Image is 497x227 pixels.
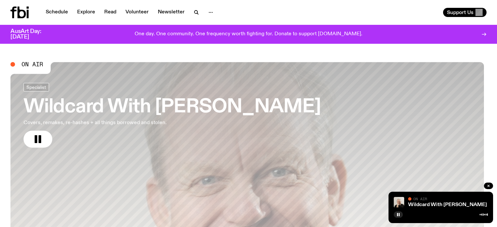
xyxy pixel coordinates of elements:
[135,31,362,37] p: One day. One community. One frequency worth fighting for. Donate to support [DOMAIN_NAME].
[443,8,487,17] button: Support Us
[10,29,52,40] h3: AusArt Day: [DATE]
[24,83,321,148] a: Wildcard With [PERSON_NAME]Covers, remakes, re-hashes + all things borrowed and stolen.
[394,197,404,207] img: Stuart is smiling charmingly, wearing a black t-shirt against a stark white background.
[100,8,120,17] a: Read
[122,8,153,17] a: Volunteer
[24,83,49,91] a: Specialist
[42,8,72,17] a: Schedule
[24,119,191,127] p: Covers, remakes, re-hashes + all things borrowed and stolen.
[413,197,427,201] span: On Air
[22,61,43,67] span: On Air
[73,8,99,17] a: Explore
[447,9,473,15] span: Support Us
[24,98,321,116] h3: Wildcard With [PERSON_NAME]
[26,85,46,89] span: Specialist
[408,202,487,207] a: Wildcard With [PERSON_NAME]
[154,8,189,17] a: Newsletter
